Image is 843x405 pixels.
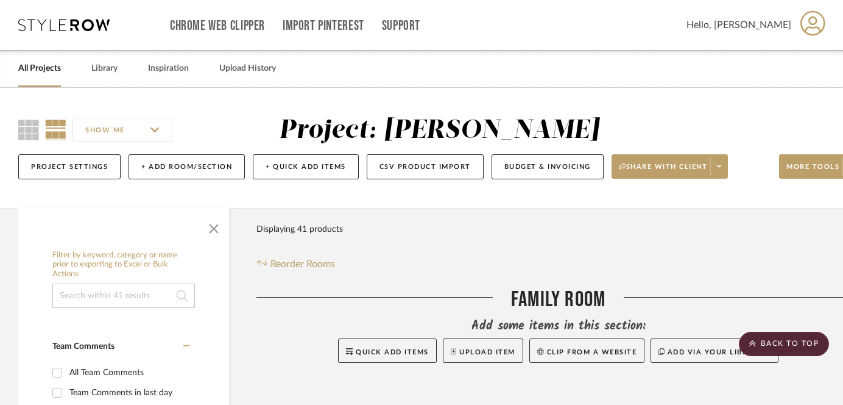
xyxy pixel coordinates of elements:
button: + Add Room/Section [129,154,245,179]
h6: Filter by keyword, category or name prior to exporting to Excel or Bulk Actions [52,251,195,279]
div: Project: [PERSON_NAME] [279,118,599,143]
input: Search within 41 results [52,284,195,308]
button: CSV Product Import [367,154,484,179]
button: Clip from a website [529,339,644,363]
button: Project Settings [18,154,121,179]
button: Add via your libraries [651,339,778,363]
button: + Quick Add Items [253,154,359,179]
button: Reorder Rooms [256,257,335,271]
scroll-to-top-button: BACK TO TOP [739,332,829,356]
button: Share with client [612,154,728,179]
button: Close [202,214,226,238]
span: Quick Add Items [356,349,429,356]
span: Team Comments [52,342,115,351]
a: Support [382,21,420,31]
button: Budget & Invoicing [492,154,604,179]
div: Displaying 41 products [256,217,343,242]
span: Share with client [619,162,708,181]
a: Inspiration [148,60,189,77]
span: Hello, [PERSON_NAME] [686,18,791,32]
span: Reorder Rooms [270,257,335,271]
a: Upload History [219,60,276,77]
button: Upload Item [443,339,523,363]
span: More tools [786,162,839,181]
div: All Team Comments [69,363,186,382]
a: All Projects [18,60,61,77]
a: Import Pinterest [283,21,364,31]
div: Team Comments in last day [69,383,186,403]
a: Chrome Web Clipper [170,21,265,31]
button: Quick Add Items [338,339,437,363]
a: Library [91,60,118,77]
